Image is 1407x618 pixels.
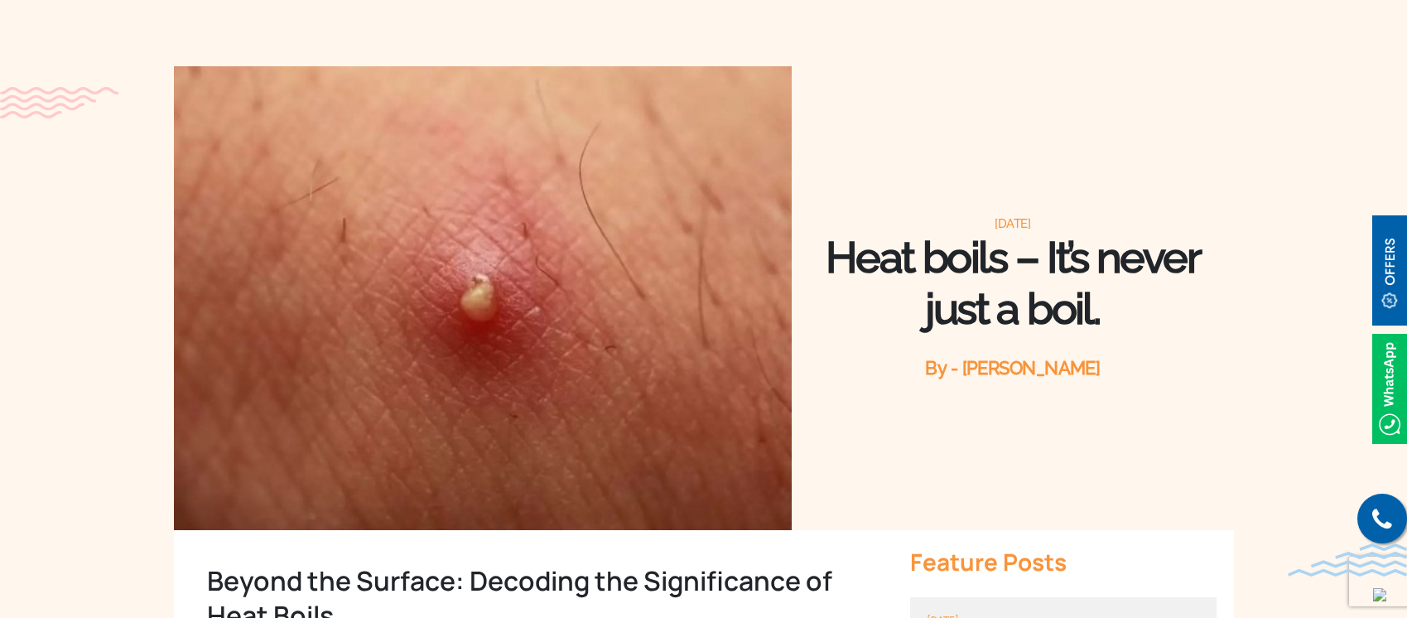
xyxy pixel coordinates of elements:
div: [DATE] [792,215,1233,232]
img: poster [174,66,793,530]
img: bluewave [1288,543,1407,577]
h1: Heat boils – It’s never just a boil. [792,232,1233,335]
div: By - [PERSON_NAME] [792,355,1233,380]
img: Whatsappicon [1372,334,1407,444]
div: Feature Posts [910,547,1217,577]
a: Whatsappicon [1372,379,1407,397]
img: up-blue-arrow.svg [1373,588,1386,601]
img: offerBt [1372,215,1407,326]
